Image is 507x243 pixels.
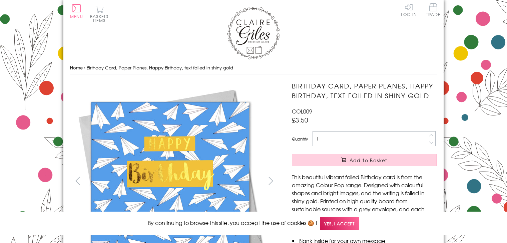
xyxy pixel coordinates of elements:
nav: breadcrumbs [70,61,437,75]
button: Menu [70,4,83,18]
a: Home [70,64,83,71]
span: £3.50 [292,115,308,125]
span: Trade [426,3,440,16]
span: Birthday Card, Paper Planes, Happy Birthday, text foiled in shiny gold [87,64,233,71]
span: Menu [70,13,83,19]
button: prev [70,173,85,188]
img: Claire Giles Greetings Cards [227,7,280,59]
span: 0 items [93,13,108,23]
span: Yes, I accept [320,217,359,230]
a: Trade [426,3,440,18]
span: COL009 [292,107,312,115]
p: This beautiful vibrant foiled Birthday card is from the amazing Colour Pop range. Designed with c... [292,173,437,221]
a: Log In [401,3,417,16]
span: Add to Basket [350,157,388,164]
button: Basket0 items [90,5,108,22]
span: › [84,64,85,71]
button: next [264,173,279,188]
h1: Birthday Card, Paper Planes, Happy Birthday, text foiled in shiny gold [292,81,437,100]
label: Quantity [292,136,308,142]
button: Add to Basket [292,154,437,166]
